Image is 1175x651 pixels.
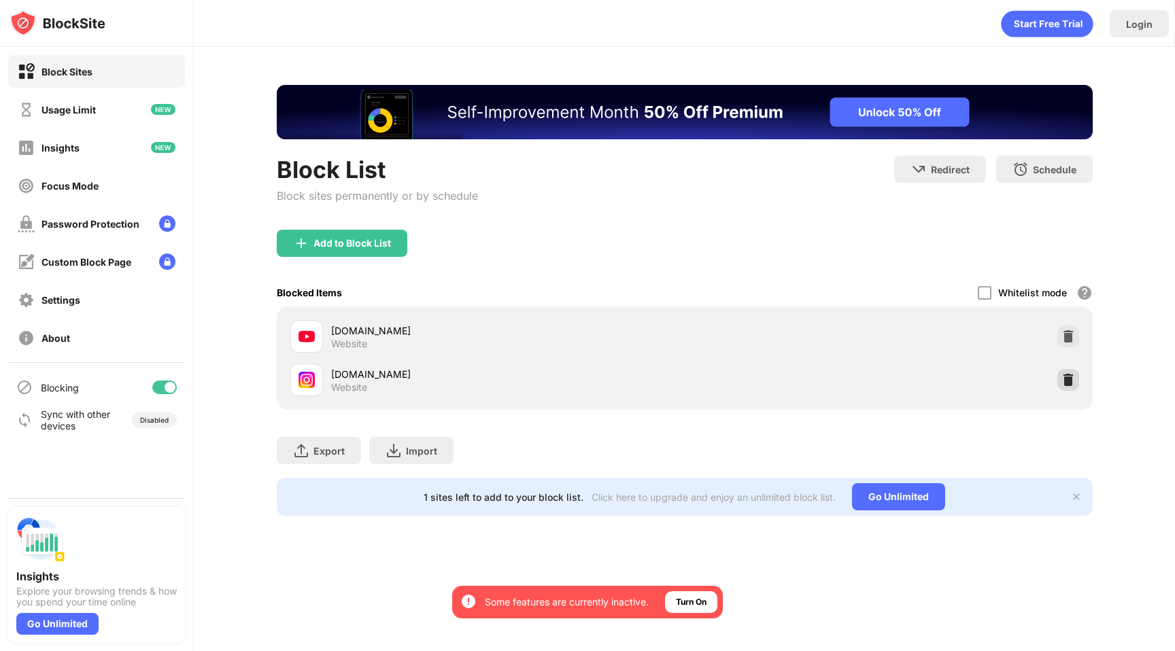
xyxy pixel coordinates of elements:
[140,416,169,424] div: Disabled
[16,569,177,583] div: Insights
[41,180,99,192] div: Focus Mode
[331,381,367,393] div: Website
[313,445,345,457] div: Export
[16,613,99,635] div: Go Unlimited
[41,332,70,344] div: About
[18,101,35,118] img: time-usage-off.svg
[18,253,35,270] img: customize-block-page-off.svg
[424,491,583,503] div: 1 sites left to add to your block list.
[1126,18,1153,30] div: Login
[151,104,175,115] img: new-icon.svg
[1001,10,1093,37] div: animation
[18,63,35,80] img: block-on.svg
[159,215,175,232] img: lock-menu.svg
[277,156,478,183] div: Block List
[159,253,175,270] img: lock-menu.svg
[18,292,35,309] img: settings-off.svg
[41,408,111,432] div: Sync with other devices
[299,328,315,345] img: favicons
[41,218,139,230] div: Password Protection
[331,323,685,338] div: [DOMAIN_NAME]
[41,142,80,154] div: Insights
[18,215,35,232] img: password-protection-off.svg
[331,367,685,381] div: [DOMAIN_NAME]
[592,491,836,503] div: Click here to upgrade and enjoy an unlimited block list.
[18,139,35,156] img: insights-off.svg
[41,294,80,306] div: Settings
[998,287,1067,298] div: Whitelist mode
[485,595,649,609] div: Some features are currently inactive.
[41,256,131,268] div: Custom Block Page
[277,85,1093,139] iframe: Banner
[16,379,33,395] img: blocking-icon.svg
[406,445,437,457] div: Import
[16,515,65,564] img: push-insights.svg
[331,338,367,350] div: Website
[313,238,391,249] div: Add to Block List
[18,177,35,194] img: focus-off.svg
[18,330,35,347] img: about-off.svg
[277,287,342,298] div: Blocked Items
[1033,164,1076,175] div: Schedule
[41,382,79,393] div: Blocking
[299,372,315,388] img: favicons
[10,10,105,37] img: logo-blocksite.svg
[1071,491,1082,502] img: x-button.svg
[460,593,477,610] img: error-circle-white.svg
[16,586,177,608] div: Explore your browsing trends & how you spend your time online
[16,412,33,428] img: sync-icon.svg
[41,66,92,77] div: Block Sites
[676,595,706,609] div: Turn On
[931,164,970,175] div: Redirect
[151,142,175,153] img: new-icon.svg
[852,483,945,510] div: Go Unlimited
[41,104,96,116] div: Usage Limit
[277,189,478,203] div: Block sites permanently or by schedule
